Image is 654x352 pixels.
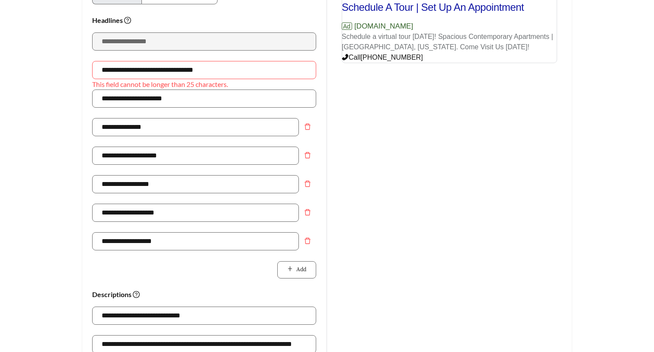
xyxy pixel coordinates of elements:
span: Ad [342,22,352,30]
strong: Descriptions [92,290,140,298]
button: Remove field [299,232,316,250]
span: delete [299,209,316,216]
span: delete [299,180,316,187]
span: Add [296,266,306,274]
button: Remove field [299,175,316,192]
span: delete [299,123,316,130]
strong: Headlines [92,16,131,24]
button: Remove field [299,147,316,164]
p: [DOMAIN_NAME] [342,21,557,32]
span: plus [287,266,293,273]
p: Schedule a virtual tour [DATE]! Spacious Contemporary Apartments | [GEOGRAPHIC_DATA], [US_STATE].... [342,32,557,52]
p: Call [PHONE_NUMBER] [342,52,557,63]
span: question-circle [124,17,131,24]
div: This field cannot be longer than 25 characters. [92,79,316,90]
span: delete [299,152,316,159]
button: Remove field [299,118,316,135]
button: Remove field [299,204,316,221]
span: phone [342,54,349,61]
h2: Schedule A Tour | Set Up An Appointment [342,1,557,14]
button: plusAdd [277,261,316,278]
span: question-circle [133,291,140,298]
span: delete [299,237,316,244]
